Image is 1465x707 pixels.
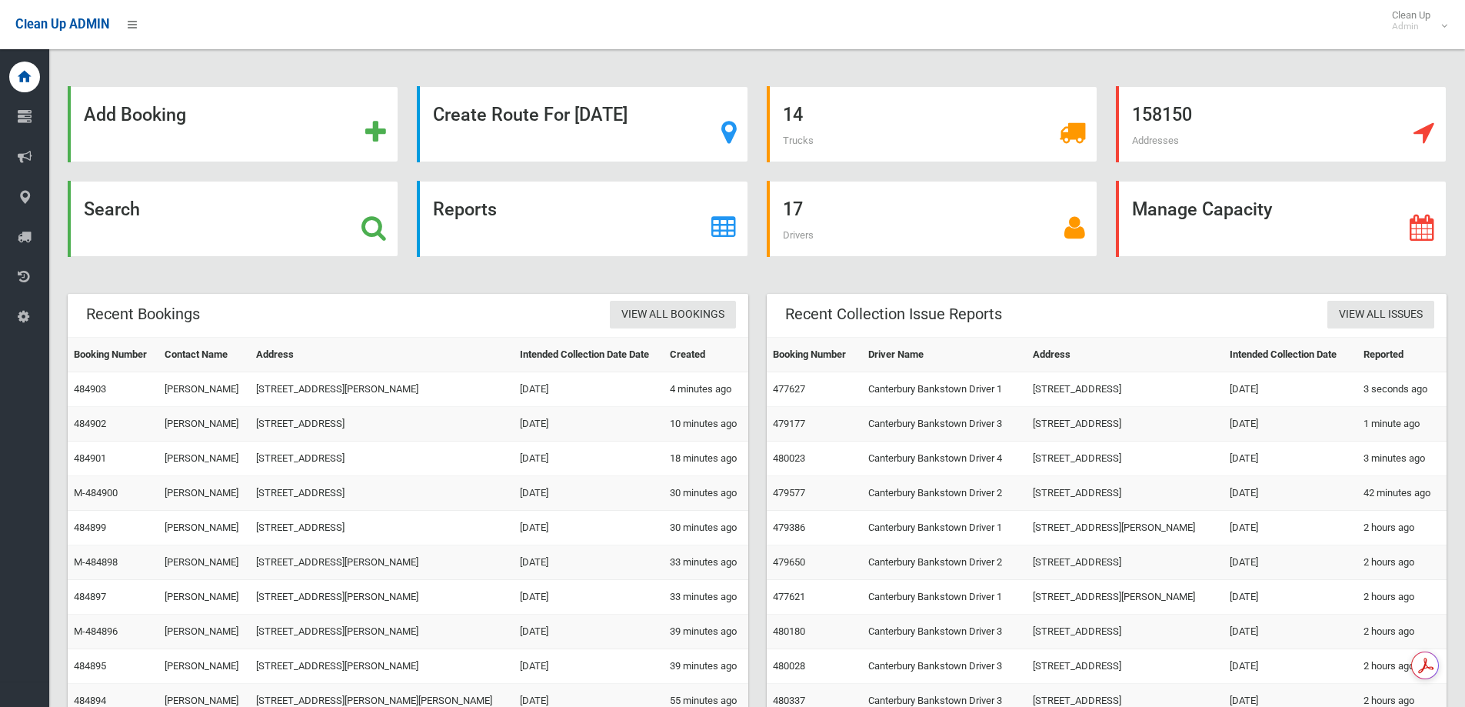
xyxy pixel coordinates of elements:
[1027,580,1223,615] td: [STREET_ADDRESS][PERSON_NAME]
[773,487,805,499] a: 479577
[74,383,106,395] a: 484903
[1027,545,1223,580] td: [STREET_ADDRESS]
[767,338,863,372] th: Booking Number
[1027,615,1223,649] td: [STREET_ADDRESS]
[862,511,1027,545] td: Canterbury Bankstown Driver 1
[783,104,803,125] strong: 14
[514,580,664,615] td: [DATE]
[250,580,514,615] td: [STREET_ADDRESS][PERSON_NAME]
[1357,615,1447,649] td: 2 hours ago
[862,649,1027,684] td: Canterbury Bankstown Driver 3
[514,372,664,407] td: [DATE]
[1027,407,1223,442] td: [STREET_ADDRESS]
[514,545,664,580] td: [DATE]
[250,476,514,511] td: [STREET_ADDRESS]
[433,104,628,125] strong: Create Route For [DATE]
[1357,338,1447,372] th: Reported
[767,86,1097,162] a: 14 Trucks
[1027,338,1223,372] th: Address
[74,522,106,533] a: 484899
[74,625,118,637] a: M-484896
[158,649,250,684] td: [PERSON_NAME]
[74,487,118,499] a: M-484900
[1357,372,1447,407] td: 3 seconds ago
[773,556,805,568] a: 479650
[250,442,514,476] td: [STREET_ADDRESS]
[862,338,1027,372] th: Driver Name
[773,695,805,706] a: 480337
[664,649,747,684] td: 39 minutes ago
[514,442,664,476] td: [DATE]
[773,418,805,429] a: 479177
[1357,476,1447,511] td: 42 minutes ago
[773,522,805,533] a: 479386
[1357,407,1447,442] td: 1 minute ago
[862,372,1027,407] td: Canterbury Bankstown Driver 1
[68,86,398,162] a: Add Booking
[862,545,1027,580] td: Canterbury Bankstown Driver 2
[767,181,1097,257] a: 17 Drivers
[1357,649,1447,684] td: 2 hours ago
[417,181,747,257] a: Reports
[773,383,805,395] a: 477627
[664,476,747,511] td: 30 minutes ago
[158,372,250,407] td: [PERSON_NAME]
[514,511,664,545] td: [DATE]
[862,476,1027,511] td: Canterbury Bankstown Driver 2
[74,452,106,464] a: 484901
[15,17,109,32] span: Clean Up ADMIN
[1224,372,1357,407] td: [DATE]
[514,338,664,372] th: Intended Collection Date Date
[514,615,664,649] td: [DATE]
[250,372,514,407] td: [STREET_ADDRESS][PERSON_NAME]
[773,660,805,672] a: 480028
[862,442,1027,476] td: Canterbury Bankstown Driver 4
[1224,580,1357,615] td: [DATE]
[250,407,514,442] td: [STREET_ADDRESS]
[862,615,1027,649] td: Canterbury Bankstown Driver 3
[158,615,250,649] td: [PERSON_NAME]
[664,372,747,407] td: 4 minutes ago
[862,580,1027,615] td: Canterbury Bankstown Driver 1
[74,660,106,672] a: 484895
[158,580,250,615] td: [PERSON_NAME]
[417,86,747,162] a: Create Route For [DATE]
[1357,580,1447,615] td: 2 hours ago
[610,301,736,329] a: View All Bookings
[74,695,106,706] a: 484894
[250,338,514,372] th: Address
[1027,476,1223,511] td: [STREET_ADDRESS]
[783,135,814,146] span: Trucks
[158,545,250,580] td: [PERSON_NAME]
[664,338,747,372] th: Created
[1027,442,1223,476] td: [STREET_ADDRESS]
[773,591,805,602] a: 477621
[1132,135,1179,146] span: Addresses
[1116,86,1447,162] a: 158150 Addresses
[74,556,118,568] a: M-484898
[250,649,514,684] td: [STREET_ADDRESS][PERSON_NAME]
[1224,615,1357,649] td: [DATE]
[1392,21,1430,32] small: Admin
[158,442,250,476] td: [PERSON_NAME]
[664,545,747,580] td: 33 minutes ago
[1224,338,1357,372] th: Intended Collection Date
[1224,649,1357,684] td: [DATE]
[68,181,398,257] a: Search
[158,511,250,545] td: [PERSON_NAME]
[68,299,218,329] header: Recent Bookings
[250,615,514,649] td: [STREET_ADDRESS][PERSON_NAME]
[514,476,664,511] td: [DATE]
[1357,545,1447,580] td: 2 hours ago
[1027,649,1223,684] td: [STREET_ADDRESS]
[158,338,250,372] th: Contact Name
[1357,442,1447,476] td: 3 minutes ago
[1224,442,1357,476] td: [DATE]
[664,580,747,615] td: 33 minutes ago
[862,407,1027,442] td: Canterbury Bankstown Driver 3
[158,476,250,511] td: [PERSON_NAME]
[1357,511,1447,545] td: 2 hours ago
[664,511,747,545] td: 30 minutes ago
[74,591,106,602] a: 484897
[1224,511,1357,545] td: [DATE]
